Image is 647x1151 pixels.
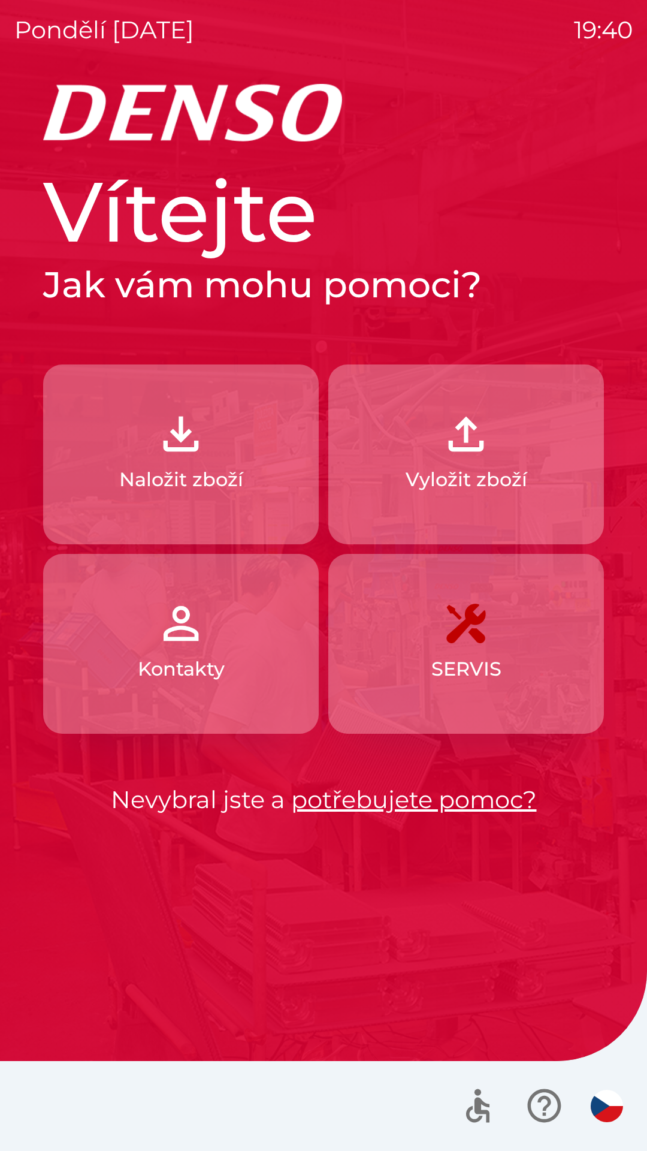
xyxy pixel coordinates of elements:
[14,12,194,48] p: pondělí [DATE]
[43,84,604,141] img: Logo
[155,597,207,650] img: 072f4d46-cdf8-44b2-b931-d189da1a2739.png
[43,263,604,307] h2: Jak vám mohu pomoci?
[440,597,492,650] img: 7408382d-57dc-4d4c-ad5a-dca8f73b6e74.png
[574,12,633,48] p: 19:40
[328,554,604,734] button: SERVIS
[291,785,537,814] a: potřebujete pomoc?
[138,655,225,683] p: Kontakty
[43,364,319,544] button: Naložit zboží
[43,554,319,734] button: Kontakty
[43,782,604,818] p: Nevybral jste a
[406,465,527,494] p: Vyložit zboží
[155,408,207,460] img: 918cc13a-b407-47b8-8082-7d4a57a89498.png
[119,465,243,494] p: Naložit zboží
[328,364,604,544] button: Vyložit zboží
[431,655,501,683] p: SERVIS
[591,1090,623,1122] img: cs flag
[43,161,604,263] h1: Vítejte
[440,408,492,460] img: 2fb22d7f-6f53-46d3-a092-ee91fce06e5d.png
